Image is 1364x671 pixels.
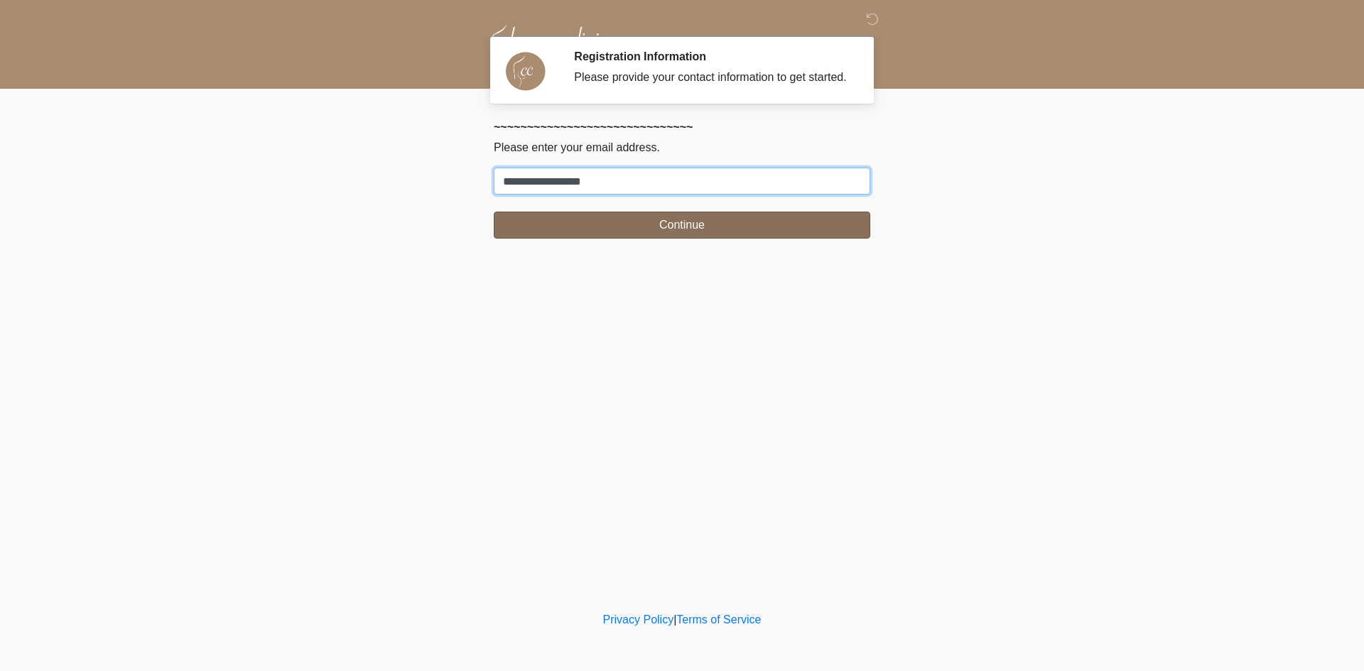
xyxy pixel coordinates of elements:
[673,613,676,626] a: |
[494,212,870,239] button: Continue
[480,11,617,78] img: Cleavage Clinic Logo
[676,613,761,626] a: Terms of Service
[494,120,870,133] h2: ~~~~~~~~~~~~~~~~~~~~~~~~~~~~~~
[603,613,674,626] a: Privacy Policy
[494,139,870,156] p: Please enter your email address.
